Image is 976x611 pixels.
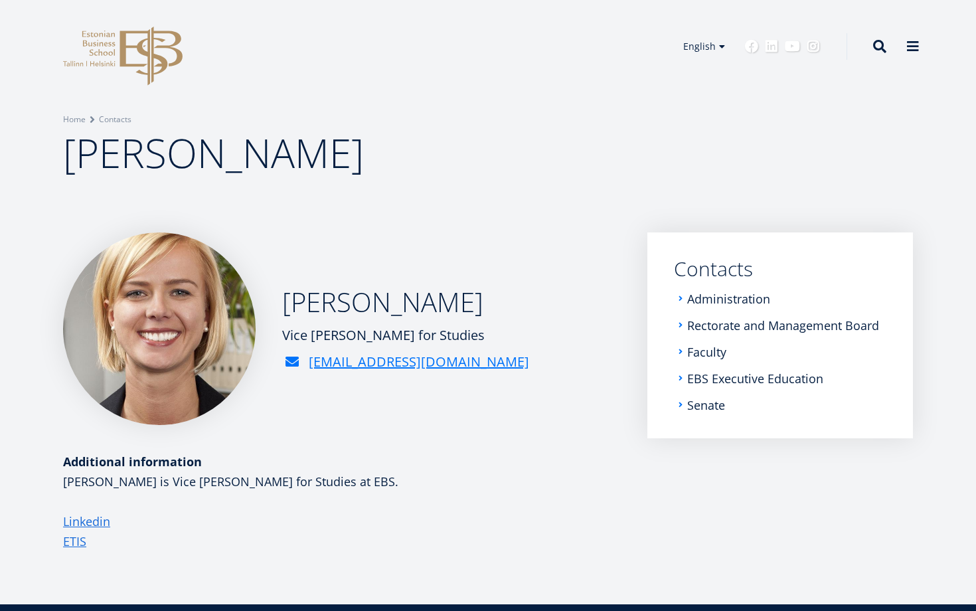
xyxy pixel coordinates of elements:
[687,292,770,305] a: Administration
[674,259,886,279] a: Contacts
[63,452,621,472] div: Additional information
[63,113,86,126] a: Home
[63,126,364,180] span: [PERSON_NAME]
[785,40,800,53] a: Youtube
[63,531,86,551] a: ETIS
[282,325,529,345] div: Vice [PERSON_NAME] for Studies
[687,345,726,359] a: Faculty
[687,319,879,332] a: Rectorate and Management Board
[99,113,131,126] a: Contacts
[807,40,820,53] a: Instagram
[745,40,758,53] a: Facebook
[63,472,621,491] p: [PERSON_NAME] is Vice [PERSON_NAME] for Studies at EBS.
[63,232,256,425] img: Maarja Murumägi
[63,511,110,531] a: Linkedin
[282,286,529,319] h2: [PERSON_NAME]
[687,398,725,412] a: Senate
[687,372,823,385] a: EBS Executive Education
[765,40,778,53] a: Linkedin
[309,352,529,372] a: [EMAIL_ADDRESS][DOMAIN_NAME]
